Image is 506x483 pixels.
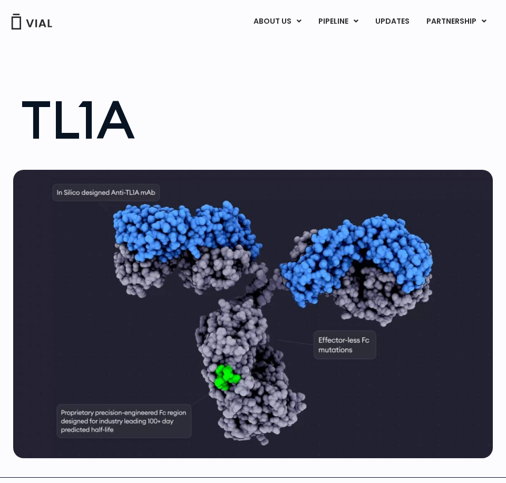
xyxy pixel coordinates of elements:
a: UPDATES [367,13,417,31]
img: TL1A antibody diagram. [13,170,493,458]
h1: TL1A [21,93,495,146]
a: PARTNERSHIPMenu Toggle [418,13,495,31]
img: Vial Logo [11,14,53,30]
a: PIPELINEMenu Toggle [310,13,366,31]
a: ABOUT USMenu Toggle [245,13,309,31]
